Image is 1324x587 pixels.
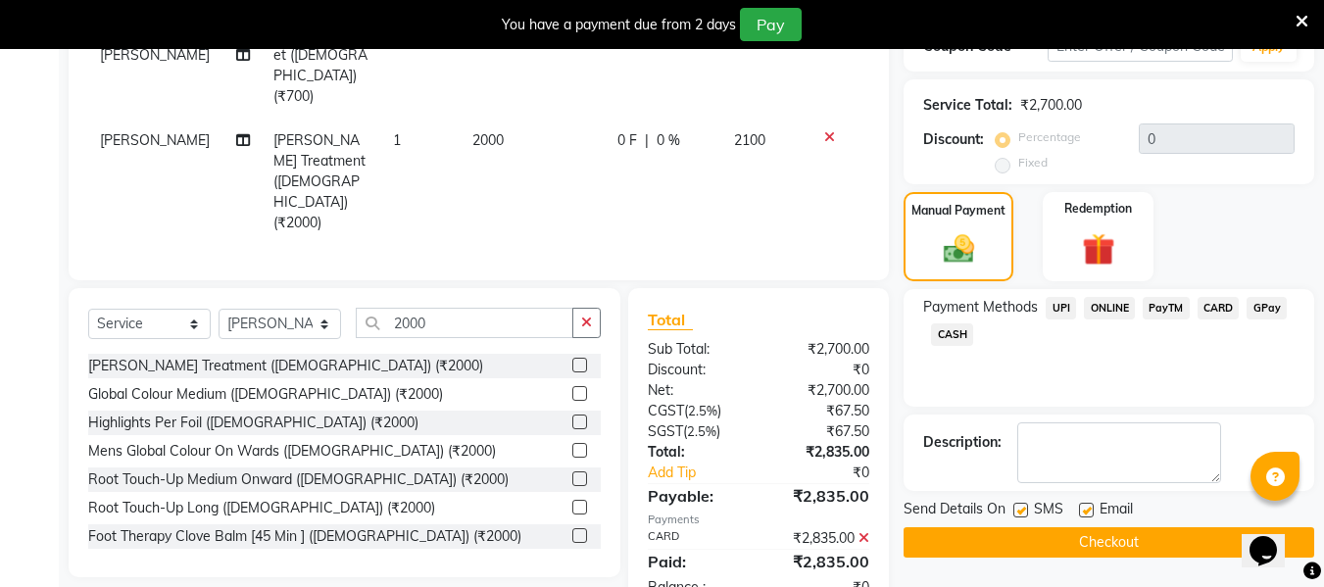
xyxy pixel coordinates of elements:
label: Redemption [1064,200,1132,218]
div: Total: [633,442,759,463]
span: ONLINE [1084,297,1135,319]
img: _gift.svg [1072,229,1125,269]
span: CARD [1198,297,1240,319]
div: ₹2,700.00 [1020,95,1082,116]
div: [PERSON_NAME] Treatment ([DEMOGRAPHIC_DATA]) (₹2000) [88,356,483,376]
div: Net: [633,380,759,401]
span: 2000 [472,131,504,149]
div: ₹2,835.00 [759,528,884,549]
span: 2.5% [688,403,717,418]
span: [PERSON_NAME] Treatment ([DEMOGRAPHIC_DATA]) (₹2000) [273,131,366,231]
div: Global Colour Medium ([DEMOGRAPHIC_DATA]) (₹2000) [88,384,443,405]
span: 0 % [657,130,680,151]
div: ₹67.50 [759,421,884,442]
span: Send Details On [904,499,1005,523]
span: 1 [393,131,401,149]
div: ( ) [633,421,759,442]
iframe: chat widget [1242,509,1304,567]
span: CGST [648,402,684,419]
div: ₹2,700.00 [759,339,884,360]
button: Pay [740,8,802,41]
div: Discount: [923,129,984,150]
div: ₹2,835.00 [759,442,884,463]
div: Highlights Per Foil ([DEMOGRAPHIC_DATA]) (₹2000) [88,413,418,433]
span: Email [1100,499,1133,523]
label: Percentage [1018,128,1081,146]
div: ₹67.50 [759,401,884,421]
div: Paid: [633,550,759,573]
label: Fixed [1018,154,1048,171]
div: Root Touch-Up Medium Onward ([DEMOGRAPHIC_DATA]) (₹2000) [88,469,509,490]
div: ₹0 [759,360,884,380]
span: UPI [1046,297,1076,319]
button: Checkout [904,527,1314,558]
div: Payments [648,512,869,528]
div: ( ) [633,401,759,421]
div: ₹0 [780,463,885,483]
span: | [645,130,649,151]
span: Payment Methods [923,297,1038,318]
div: You have a payment due from 2 days [502,15,736,35]
div: CARD [633,528,759,549]
div: ₹2,835.00 [759,484,884,508]
span: SGST [648,422,683,440]
div: ₹2,700.00 [759,380,884,401]
span: Total [648,310,693,330]
span: 2100 [734,131,765,149]
span: CASH [931,323,973,346]
span: SMS [1034,499,1063,523]
span: GPay [1247,297,1287,319]
label: Manual Payment [911,202,1005,220]
div: Mens Global Colour On Wards ([DEMOGRAPHIC_DATA]) (₹2000) [88,441,496,462]
div: Service Total: [923,95,1012,116]
div: Payable: [633,484,759,508]
span: 0 F [617,130,637,151]
div: Foot Therapy Clove Balm [45 Min ] ([DEMOGRAPHIC_DATA]) (₹2000) [88,526,521,547]
span: 2.5% [687,423,716,439]
a: Add Tip [633,463,779,483]
div: Root Touch-Up Long ([DEMOGRAPHIC_DATA]) (₹2000) [88,498,435,518]
div: Discount: [633,360,759,380]
img: _cash.svg [934,231,984,267]
div: ₹2,835.00 [759,550,884,573]
span: PayTM [1143,297,1190,319]
input: Search or Scan [356,308,573,338]
div: Sub Total: [633,339,759,360]
div: Description: [923,432,1002,453]
span: [PERSON_NAME] [100,131,210,149]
